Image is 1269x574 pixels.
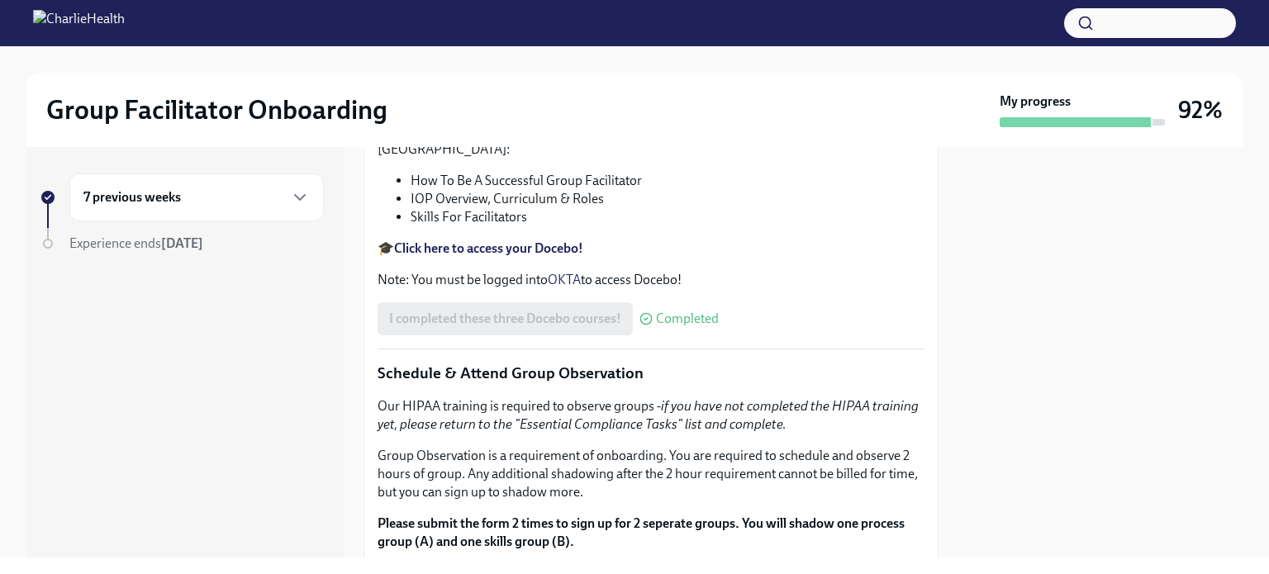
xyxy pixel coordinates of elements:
span: Experience ends [69,235,203,251]
li: Skills For Facilitators [411,208,924,226]
p: 🎓 [378,240,924,258]
p: Schedule & Attend Group Observation [378,363,924,384]
div: 7 previous weeks [69,173,324,221]
li: How To Be A Successful Group Facilitator [411,172,924,190]
strong: Please submit the form 2 times to sign up for 2 seperate groups. You will shadow one process grou... [378,515,905,549]
h3: 92% [1178,95,1223,125]
img: CharlieHealth [33,10,125,36]
a: OKTA [548,272,581,287]
li: IOP Overview, Curriculum & Roles [411,190,924,208]
a: Click here to access your Docebo! [394,240,583,256]
h6: 7 previous weeks [83,188,181,206]
p: Group Observation is a requirement of onboarding. You are required to schedule and observe 2 hour... [378,447,924,501]
p: Our HIPAA training is required to observe groups - [378,397,924,434]
strong: [DATE] [161,235,203,251]
h2: Group Facilitator Onboarding [46,93,387,126]
strong: My progress [1000,93,1071,111]
span: Completed [656,312,719,325]
em: if you have not completed the HIPAA training yet, please return to the "Essential Compliance Task... [378,398,919,432]
p: Note: You must be logged into to access Docebo! [378,271,924,289]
